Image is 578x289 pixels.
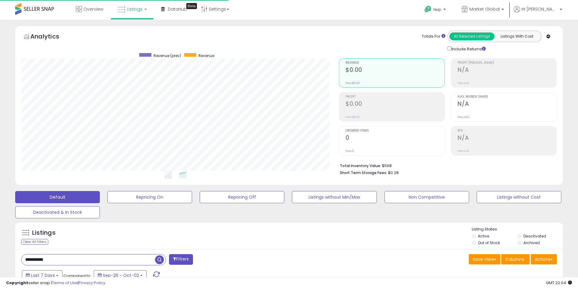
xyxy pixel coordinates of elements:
[186,3,197,9] div: Tooltip anchor
[458,61,556,65] span: Profit [PERSON_NAME]
[514,6,562,20] a: Hi [PERSON_NAME]
[523,240,540,245] label: Archived
[22,270,63,281] button: Last 7 Days
[94,270,147,281] button: Sep-26 - Oct-02
[15,206,100,218] button: Deactivated & In Stock
[424,5,432,13] i: Get Help
[478,234,489,239] label: Active
[168,6,187,12] span: DataHub
[32,229,56,237] h5: Listings
[420,1,452,20] a: Help
[346,100,444,109] h2: $0.00
[458,66,556,75] h2: N/A
[346,95,444,99] span: Profit
[340,162,552,169] li: $568
[384,191,469,203] button: Non Competitive
[21,239,48,245] div: Clear All Filters
[83,6,103,12] span: Overview
[346,66,444,75] h2: $0.00
[458,115,469,119] small: Prev: N/A
[6,280,105,286] div: seller snap | |
[531,254,557,264] button: Actions
[346,129,444,133] span: Ordered Items
[449,32,495,40] button: All Selected Listings
[340,163,381,168] b: Total Inventory Value:
[52,280,78,286] a: Terms of Use
[79,280,105,286] a: Privacy Policy
[469,6,500,12] span: Market Global
[169,254,193,265] button: Filters
[198,53,214,58] span: Revenue
[346,61,444,65] span: Revenue
[6,280,28,286] strong: Copyright
[501,254,530,264] button: Columns
[523,234,546,239] label: Deactivated
[458,149,469,153] small: Prev: N/A
[494,32,539,40] button: Listings With Cost
[433,7,441,12] span: Help
[458,81,469,85] small: Prev: N/A
[31,272,55,278] span: Last 7 Days
[522,6,558,12] span: Hi [PERSON_NAME]
[63,273,91,279] span: Compared to:
[469,254,500,264] button: Save View
[200,191,284,203] button: Repricing Off
[388,170,399,176] span: $0.28
[478,240,500,245] label: Out of Stock
[346,134,444,143] h2: 0
[154,53,181,58] span: Revenue (prev)
[458,129,556,133] span: ROI
[458,134,556,143] h2: N/A
[103,272,139,278] span: Sep-26 - Oct-02
[458,95,556,99] span: Avg. Buybox Share
[477,191,561,203] button: Listings without Cost
[346,81,360,85] small: Prev: $0.00
[443,45,493,52] div: Include Returns
[340,170,387,175] b: Short Term Storage Fees:
[422,34,445,39] div: Totals For
[346,115,360,119] small: Prev: $0.00
[472,227,563,232] p: Listing States:
[30,32,71,42] h5: Analytics
[292,191,377,203] button: Listings without Min/Max
[127,6,143,12] span: Listings
[458,100,556,109] h2: N/A
[346,149,354,153] small: Prev: 0
[15,191,100,203] button: Default
[546,280,572,286] span: 2025-10-11 22:04 GMT
[505,256,524,262] span: Columns
[107,191,192,203] button: Repricing On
